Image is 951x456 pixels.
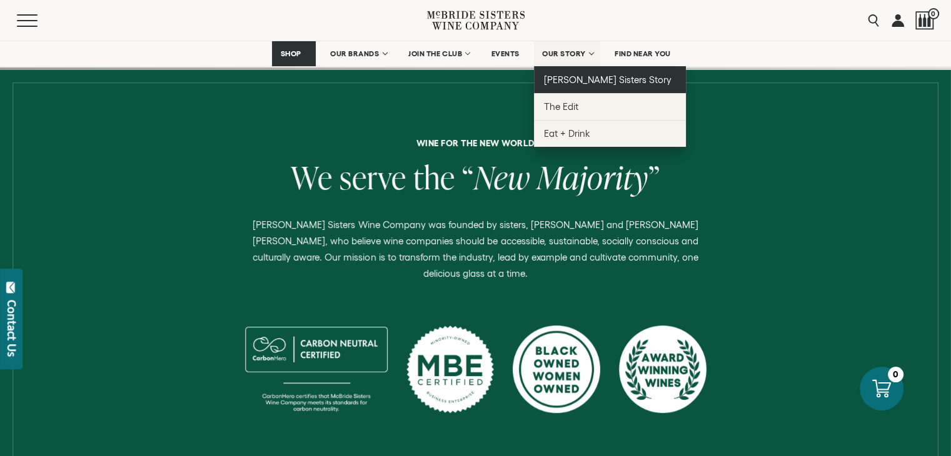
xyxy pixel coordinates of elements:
[534,66,686,93] a: [PERSON_NAME] Sisters Story
[483,41,528,66] a: EVENTS
[6,300,18,357] div: Contact Us
[544,101,578,112] span: The Edit
[888,367,903,382] div: 0
[474,156,530,199] span: New
[491,49,520,58] span: EVENTS
[544,128,590,139] span: Eat + Drink
[542,49,586,58] span: OUR STORY
[241,217,711,282] p: [PERSON_NAME] Sisters Wine Company was founded by sisters, [PERSON_NAME] and [PERSON_NAME] [PERSO...
[462,156,474,199] span: “
[544,74,672,85] span: [PERSON_NAME] Sisters Story
[615,49,671,58] span: FIND NEAR YOU
[330,49,379,58] span: OUR BRANDS
[648,156,660,199] span: ”
[537,156,648,199] span: Majority
[17,14,62,27] button: Mobile Menu Trigger
[291,156,333,199] span: We
[400,41,477,66] a: JOIN THE CLUB
[534,120,686,147] a: Eat + Drink
[534,93,686,120] a: The Edit
[928,8,939,19] span: 0
[9,139,941,147] h6: Wine for the new world
[534,41,601,66] a: OUR STORY
[408,49,462,58] span: JOIN THE CLUB
[340,156,406,199] span: serve
[322,41,394,66] a: OUR BRANDS
[272,41,316,66] a: SHOP
[280,49,301,58] span: SHOP
[413,156,455,199] span: the
[606,41,679,66] a: FIND NEAR YOU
